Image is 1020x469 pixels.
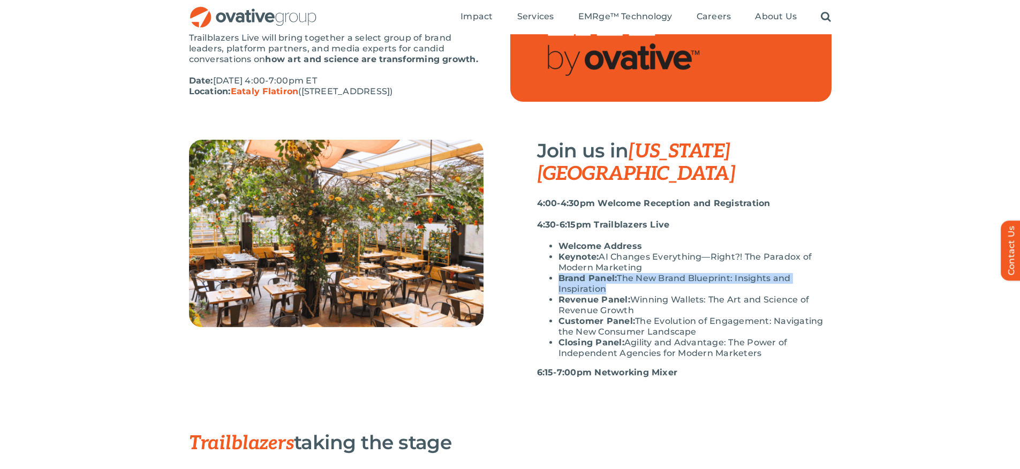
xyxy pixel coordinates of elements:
[558,294,630,305] strong: Revenue Panel:
[189,33,483,65] p: Trailblazers Live will bring together a select group of brand leaders, platform partners, and med...
[265,54,478,64] strong: how art and science are transforming growth.
[537,220,670,230] strong: 4:30-6:15pm Trailblazers Live
[558,337,832,359] li: Agility and Advantage: The Power of Independent Agencies for Modern Marketers
[537,140,832,185] h3: Join us in
[558,273,617,283] strong: Brand Panel:
[558,273,832,294] li: The New Brand Blueprint: Insights and Inspiration
[558,337,624,347] strong: Closing Panel:
[189,75,213,86] strong: Date:
[755,11,797,23] a: About Us
[537,367,678,377] strong: 6:15-7:00pm Networking Mixer
[231,86,299,96] a: Eataly Flatiron
[189,75,483,97] p: [DATE] 4:00-7:00pm ET ([STREET_ADDRESS])
[537,140,736,186] span: [US_STATE][GEOGRAPHIC_DATA]
[460,11,493,23] a: Impact
[558,316,832,337] li: The Evolution of Engagement: Navigating the New Consumer Landscape
[517,11,554,22] span: Services
[189,5,318,16] a: OG_Full_horizontal_RGB
[578,11,673,22] span: EMRge™ Technology
[189,140,483,327] img: Eataly
[460,11,493,22] span: Impact
[189,432,778,454] h3: taking the stage
[578,11,673,23] a: EMRge™ Technology
[189,432,294,455] span: Trailblazers
[697,11,731,22] span: Careers
[558,316,636,326] strong: Customer Panel:
[755,11,797,22] span: About Us
[537,198,770,208] strong: 4:00-4:30pm Welcome Reception and Registration
[558,252,832,273] li: AI Changes Everything—Right?! The Paradox of Modern Marketing
[517,11,554,23] a: Services
[558,294,832,316] li: Winning Wallets: The Art and Science of Revenue Growth
[821,11,831,23] a: Search
[697,11,731,23] a: Careers
[558,252,599,262] strong: Keynote:
[558,241,643,251] strong: Welcome Address
[189,86,299,96] strong: Location:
